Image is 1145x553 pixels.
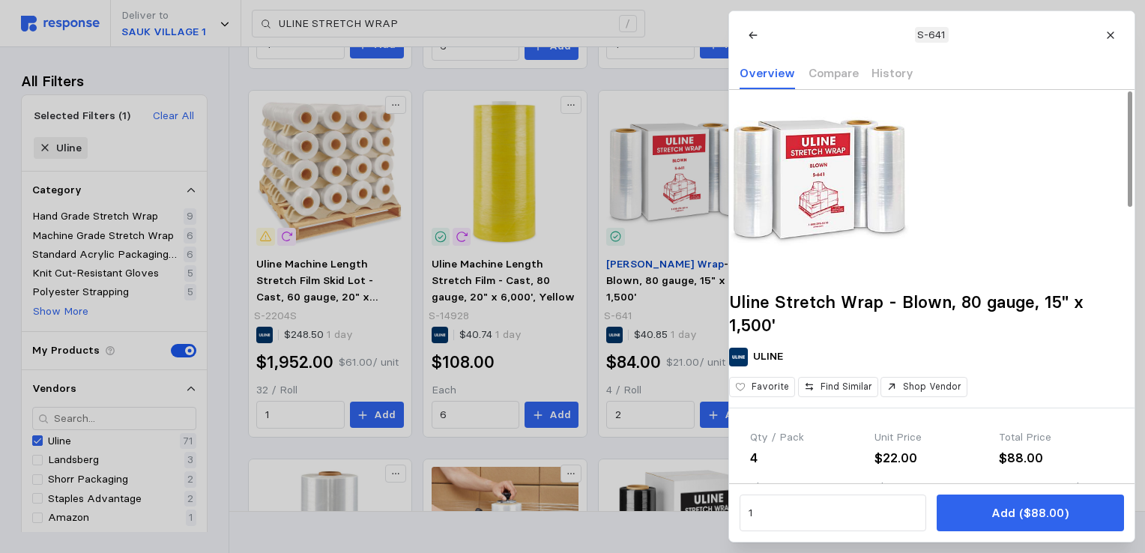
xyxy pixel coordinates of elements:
div: Unit Price [874,429,988,446]
img: S-641 [729,90,909,270]
div: $88.00 [999,448,1113,468]
p: Find Similar [820,380,871,393]
input: Qty [748,500,917,527]
div: 4 [750,448,864,468]
div: Shipping Cost [874,479,988,495]
div: Qty / Pack [750,429,864,446]
div: $22.00 [874,448,988,468]
p: ULINE [753,348,783,365]
button: Shop Vendor [880,377,967,397]
p: Favorite [752,380,789,393]
p: S-641 [917,27,946,43]
div: Next Price Break [999,479,1113,495]
button: Favorite [729,377,795,397]
div: Total Price [999,429,1113,446]
p: Add ($88.00) [991,504,1069,522]
p: Overview [740,64,795,82]
button: Find Similar [797,377,877,397]
p: Shop Vendor [903,380,961,393]
h2: Uline Stretch Wrap - Blown, 80 gauge, 15" x 1,500' [729,291,1135,336]
button: Add ($88.00) [937,495,1123,531]
p: Compare [808,64,858,82]
p: History [871,64,913,82]
div: Shipping Time [750,479,864,495]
